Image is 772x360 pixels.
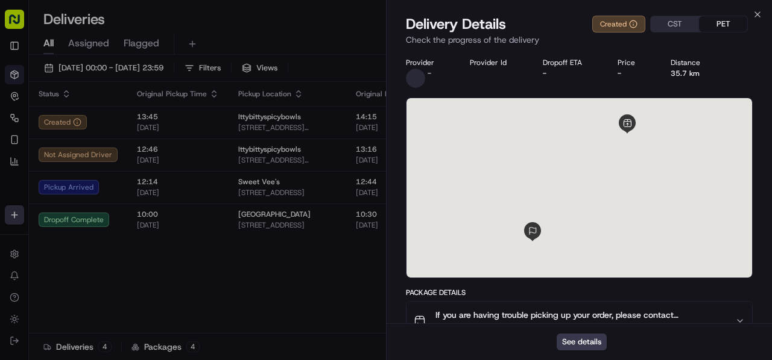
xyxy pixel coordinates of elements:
button: If you are having trouble picking up your order, please contact Ittybittyspicybowls for pickup at... [407,302,752,340]
button: Created [592,16,645,33]
div: Dropoff ETA [543,58,598,67]
div: Distance [671,58,717,67]
span: Delivery Details [406,14,506,34]
p: Check the progress of the delivery [406,34,753,46]
div: Provider Id [470,58,523,67]
span: - [428,69,431,78]
button: CST [651,16,699,32]
div: Price [618,58,651,67]
div: Package Details [406,288,753,297]
span: 9,00 US$ [435,321,726,333]
button: See details [557,334,607,350]
div: - [618,69,651,78]
div: 35.7 km [671,69,717,78]
span: If you are having trouble picking up your order, please contact Ittybittyspicybowls for pickup at... [435,309,726,321]
div: - [543,69,598,78]
div: Provider [406,58,451,67]
button: PET [699,16,747,32]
